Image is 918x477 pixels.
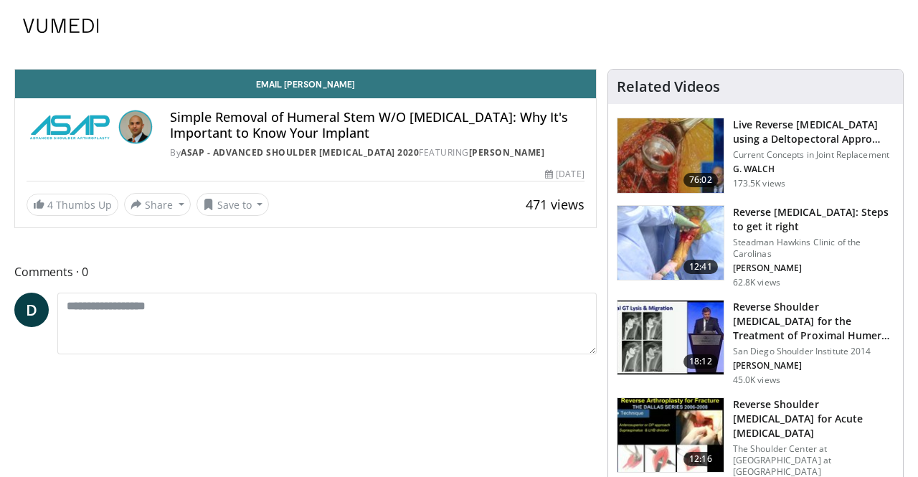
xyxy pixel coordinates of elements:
span: Comments 0 [14,263,597,281]
p: Pascal Boileau [733,360,894,372]
p: Gilles WALCH [733,164,894,175]
img: Q2xRg7exoPLTwO8X4xMDoxOjA4MTsiGN.150x105_q85_crop-smart_upscale.jpg [617,301,724,375]
span: 12:16 [683,452,718,466]
button: Save to [197,193,270,216]
a: [PERSON_NAME] [469,146,545,159]
img: ASAP - Advanced Shoulder ArthroPlasty 2020 [27,110,113,144]
h3: Live Reverse Total Shoulder Arthroplasty using a Deltopectoral Approach [733,118,894,146]
p: Richard Hawkins [733,263,894,274]
a: D [14,293,49,327]
a: 18:12 Reverse Shoulder [MEDICAL_DATA] for the Treatment of Proximal Humeral … San Diego Shoulder ... [617,300,894,386]
img: Avatar [118,110,153,144]
p: San Diego Shoulder Institute 2014 [733,346,894,357]
img: VuMedi Logo [23,19,99,33]
a: Email [PERSON_NAME] [15,70,596,98]
span: 471 views [526,196,585,213]
img: 326034_0000_1.png.150x105_q85_crop-smart_upscale.jpg [617,206,724,280]
img: 684033_3.png.150x105_q85_crop-smart_upscale.jpg [617,118,724,193]
a: 76:02 Live Reverse [MEDICAL_DATA] using a Deltopectoral Appro… Current Concepts in Joint Replacem... [617,118,894,194]
h3: Reverse [MEDICAL_DATA]: Steps to get it right [733,205,894,234]
div: [DATE] [545,168,584,181]
p: 62.8K views [733,277,780,288]
p: Current Concepts in Joint Replacement [733,149,894,161]
p: 173.5K views [733,178,785,189]
h3: Reverse Shoulder Arthroplasty for the Treatment of Proximal Humeral Fractures in the Elderly Patient [733,300,894,343]
span: 4 [47,198,53,212]
a: ASAP - Advanced Shoulder [MEDICAL_DATA] 2020 [181,146,419,159]
img: butch_reverse_arthroplasty_3.png.150x105_q85_crop-smart_upscale.jpg [617,398,724,473]
p: 45.0K views [733,374,780,386]
p: Steadman Hawkins Clinic of the Carolinas [733,237,894,260]
button: Share [124,193,191,216]
a: 4 Thumbs Up [27,194,118,216]
div: By FEATURING [170,146,585,159]
h3: Reverse Shoulder [MEDICAL_DATA] for Acute [MEDICAL_DATA] [733,397,894,440]
h4: Related Videos [617,78,720,95]
span: 18:12 [683,354,718,369]
a: 12:41 Reverse [MEDICAL_DATA]: Steps to get it right Steadman Hawkins Clinic of the Carolinas [PER... [617,205,894,288]
span: 76:02 [683,173,718,187]
span: 12:41 [683,260,718,274]
h4: Simple Removal of Humeral Stem W/O [MEDICAL_DATA]: Why It's Important to Know Your Implant [170,110,585,141]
